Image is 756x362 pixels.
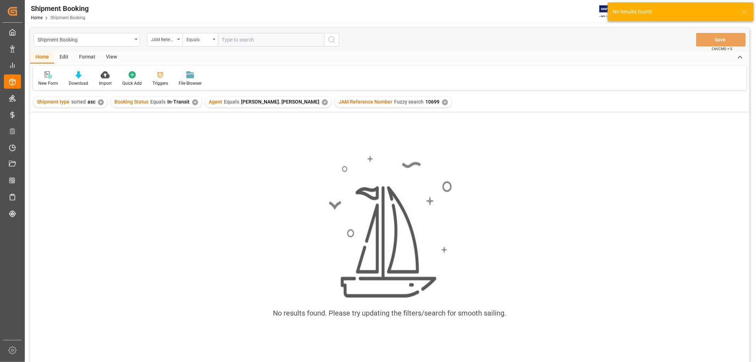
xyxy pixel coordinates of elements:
span: JAM Reference Number [338,99,392,105]
div: ✕ [442,99,448,105]
img: Exertis%20JAM%20-%20Email%20Logo.jpg_1722504956.jpg [599,5,624,18]
button: open menu [147,33,183,46]
a: Home [31,15,43,20]
img: smooth_sailing.jpeg [328,154,452,299]
button: search button [324,33,339,46]
div: ✕ [98,99,104,105]
div: View [101,51,122,63]
span: asc [88,99,95,105]
div: Equals [186,35,211,43]
div: JAM Reference Number [151,35,175,43]
span: sorted [71,99,86,105]
span: [PERSON_NAME]. [PERSON_NAME] [241,99,319,105]
div: Import [99,80,112,87]
div: Home [30,51,54,63]
span: Equals [224,99,239,105]
div: No Results found! [613,8,735,16]
span: Shipment type [37,99,69,105]
div: Shipment Booking [38,35,132,44]
div: No results found. Please try updating the filters/search for smooth sailing. [273,308,506,318]
button: open menu [34,33,140,46]
div: Download [69,80,88,87]
span: Fuzzy search [394,99,424,105]
button: open menu [183,33,218,46]
span: Booking Status [114,99,149,105]
div: ✕ [322,99,328,105]
div: File Browser [179,80,202,87]
div: Format [74,51,101,63]
div: Shipment Booking [31,3,89,14]
input: Type to search [218,33,324,46]
span: In-Transit [167,99,190,105]
span: 10699 [425,99,439,105]
div: Quick Add [122,80,142,87]
span: Equals [150,99,166,105]
span: Ctrl/CMD + S [712,46,732,51]
div: ✕ [192,99,198,105]
div: Edit [54,51,74,63]
button: Save [696,33,746,46]
span: Agent [209,99,222,105]
div: New Form [38,80,58,87]
div: Triggers [152,80,168,87]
